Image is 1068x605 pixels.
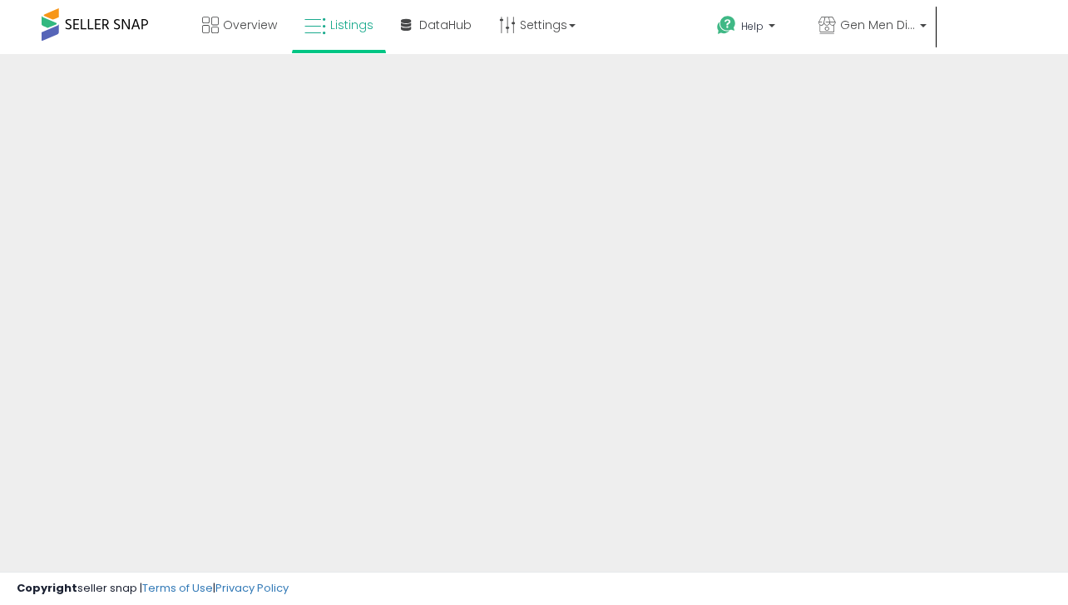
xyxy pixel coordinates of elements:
[17,580,77,596] strong: Copyright
[704,2,803,54] a: Help
[419,17,472,33] span: DataHub
[17,581,289,597] div: seller snap | |
[215,580,289,596] a: Privacy Policy
[840,17,915,33] span: Gen Men Distributor
[741,19,764,33] span: Help
[330,17,373,33] span: Listings
[223,17,277,33] span: Overview
[142,580,213,596] a: Terms of Use
[716,15,737,36] i: Get Help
